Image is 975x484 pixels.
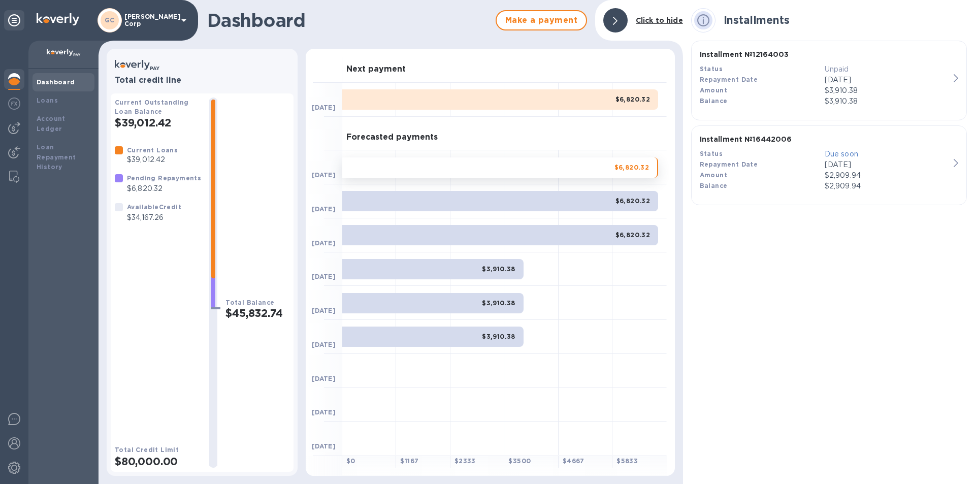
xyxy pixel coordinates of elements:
b: Total Credit Limit [115,446,179,454]
div: $2,909.94 [825,170,950,181]
b: Balance [700,97,728,105]
b: [DATE] [312,239,336,247]
b: [DATE] [312,171,336,179]
p: [DATE] [825,75,950,85]
p: $34,167.26 [127,212,181,223]
b: $ 2333 [454,457,476,465]
p: [DATE] [825,159,950,170]
b: [DATE] [312,442,336,450]
b: $3,910.38 [482,299,515,307]
b: Dashboard [37,78,75,86]
h2: $80,000.00 [115,455,201,468]
b: [DATE] [312,273,336,280]
p: Unpaid [825,64,950,75]
h3: Next payment [346,64,406,74]
b: Installments [724,14,790,26]
b: Installment № 16442006 [700,135,792,143]
p: $6,820.32 [127,183,201,194]
b: Amount [700,171,727,179]
p: $2,909.94 [825,181,950,191]
b: $ 5833 [616,457,638,465]
h3: Total credit line [115,76,289,85]
b: $6,820.32 [614,164,649,171]
b: [DATE] [312,341,336,348]
b: $3,910.38 [482,333,515,340]
p: [PERSON_NAME] Corp [124,13,175,27]
b: Balance [700,182,728,189]
p: $3,910.38 [825,96,950,107]
img: Foreign exchange [8,98,20,110]
p: Due soon [825,149,950,159]
b: $6,820.32 [615,197,651,205]
b: $6,820.32 [615,231,651,239]
b: [DATE] [312,307,336,314]
b: Loans [37,96,58,104]
b: Status [700,150,723,157]
h1: Dashboard [207,10,491,31]
b: Repayment Date [700,160,758,168]
h2: $45,832.74 [225,307,289,319]
b: [DATE] [312,104,336,111]
button: Installment №16442006StatusDue soonRepayment Date[DATE]Amount$2,909.94Balance$2,909.94 [691,125,967,205]
b: Repayment Date [700,76,758,83]
b: $ 0 [346,457,355,465]
b: $ 4667 [563,457,584,465]
h2: $39,012.42 [115,116,201,129]
button: Make a payment [496,10,587,30]
img: Logo [37,13,79,25]
b: $ 1167 [400,457,418,465]
b: $6,820.32 [615,95,651,103]
b: [DATE] [312,408,336,416]
b: Installment № 12164003 [700,50,789,58]
b: Total Balance [225,299,274,306]
button: Installment №12164003StatusUnpaidRepayment Date[DATE]Amount$3,910.38Balance$3,910.38 [691,41,967,120]
b: GC [105,16,115,24]
b: Amount [700,86,727,94]
b: $ 3500 [508,457,531,465]
b: Available Credit [127,203,181,211]
b: Account Ledger [37,115,66,133]
b: [DATE] [312,375,336,382]
b: Pending Repayments [127,174,201,182]
div: Unpin categories [4,10,24,30]
h3: Forecasted payments [346,133,438,142]
p: $39,012.42 [127,154,178,165]
div: $3,910.38 [825,85,950,96]
b: Loan Repayment History [37,143,76,171]
b: $3,910.38 [482,265,515,273]
b: Click to hide [636,16,683,24]
b: Current Outstanding Loan Balance [115,99,189,115]
b: [DATE] [312,205,336,213]
span: Make a payment [505,14,578,26]
b: Current Loans [127,146,178,154]
b: Status [700,65,723,73]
